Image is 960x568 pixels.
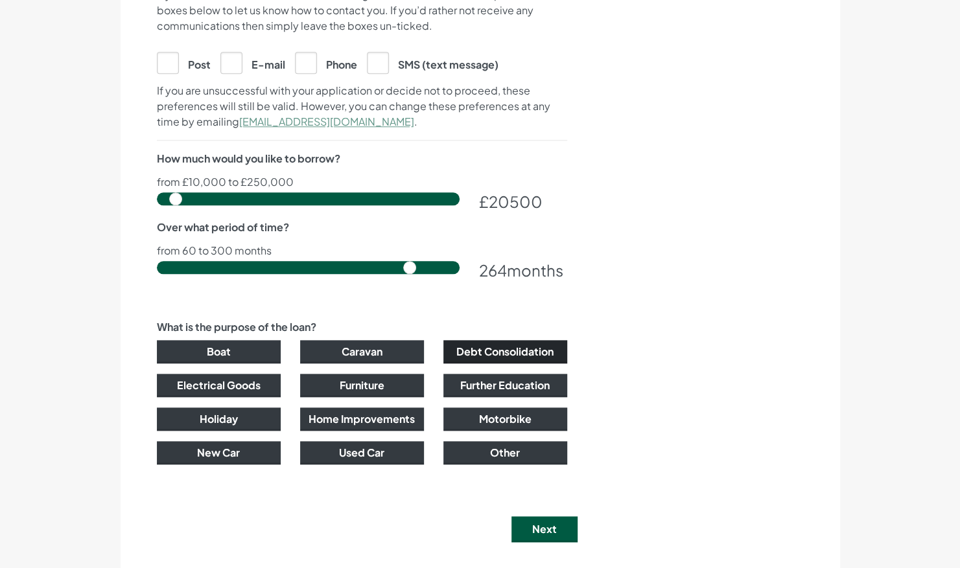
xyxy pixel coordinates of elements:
button: Motorbike [443,407,567,431]
button: Other [443,441,567,464]
span: 20500 [489,192,543,211]
button: Next [511,516,578,542]
button: Electrical Goods [157,374,281,397]
label: Over what period of time? [157,220,289,235]
button: Used Car [300,441,424,464]
button: Holiday [157,407,281,431]
p: from £10,000 to £250,000 [157,177,567,187]
button: Further Education [443,374,567,397]
button: New Car [157,441,281,464]
div: £ [479,190,567,213]
label: SMS (text message) [367,52,498,73]
div: months [479,258,567,282]
label: What is the purpose of the loan? [157,319,316,335]
label: How much would you like to borrow? [157,151,340,166]
p: from 60 to 300 months [157,245,567,256]
button: Caravan [300,340,424,363]
a: [EMAIL_ADDRESS][DOMAIN_NAME] [239,115,414,128]
label: E-mail [220,52,285,73]
button: Home Improvements [300,407,424,431]
p: If you are unsuccessful with your application or decide not to proceed, these preferences will st... [157,83,567,130]
button: Debt Consolidation [443,340,567,363]
label: Post [157,52,211,73]
button: Furniture [300,374,424,397]
button: Boat [157,340,281,363]
span: 264 [479,260,507,280]
label: Phone [295,52,357,73]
